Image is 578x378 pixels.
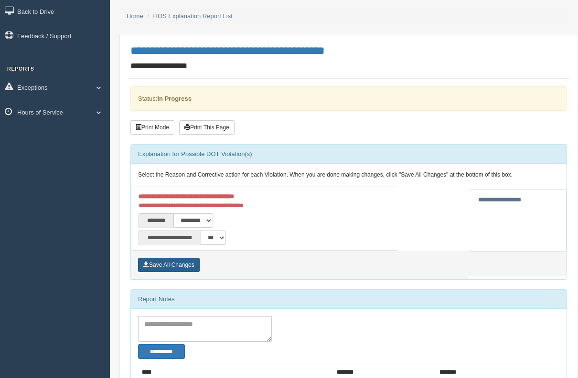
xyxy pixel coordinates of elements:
[131,145,567,164] div: Explanation for Possible DOT Violation(s)
[130,86,567,111] div: Status:
[157,95,192,102] strong: In Progress
[131,164,567,187] div: Select the Reason and Corrective action for each Violation. When you are done making changes, cli...
[127,12,143,20] a: Home
[130,120,174,135] button: Print Mode
[138,258,200,272] button: Save
[153,12,233,20] a: HOS Explanation Report List
[179,120,235,135] button: Print This Page
[138,344,185,359] button: Change Filter Options
[131,290,567,309] div: Report Notes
